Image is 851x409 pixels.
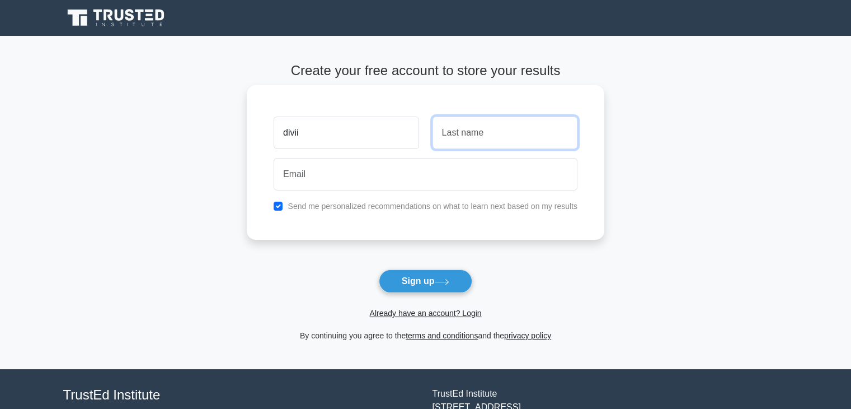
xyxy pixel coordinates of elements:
a: privacy policy [504,331,551,340]
a: Already have an account? Login [369,309,481,318]
h4: TrustEd Institute [63,387,419,403]
input: Email [274,158,577,190]
label: Send me personalized recommendations on what to learn next based on my results [288,202,577,211]
input: First name [274,117,419,149]
h4: Create your free account to store your results [247,63,604,79]
button: Sign up [379,269,473,293]
input: Last name [432,117,577,149]
div: By continuing you agree to the and the [240,329,611,342]
a: terms and conditions [406,331,478,340]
